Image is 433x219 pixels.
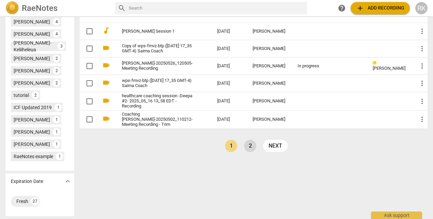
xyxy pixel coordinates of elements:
div: 2 [32,91,39,99]
div: 1 [54,104,62,111]
div: Fresh [16,198,28,205]
div: 4 [53,18,60,26]
span: more_vert [418,27,426,35]
span: Add recording [356,4,404,12]
a: healthcare coaching session -Deepa #2- 2025_05_16 13_58 EDT - Recording [122,94,193,109]
div: [PERSON_NAME] [14,31,50,37]
span: videocam [102,61,110,69]
span: audiotrack [102,27,110,35]
button: RK [415,2,428,14]
div: [PERSON_NAME] [14,18,50,25]
a: wps-fmvz-btp ([DATE] 17_35 GMT-4) Saima Coach [122,78,193,88]
a: Help [336,2,348,14]
div: [PERSON_NAME] [14,129,50,135]
span: search [118,4,126,12]
td: [DATE] [212,75,247,92]
a: Coaching [PERSON_NAME]-20250502_110212-Meeting Recording - Trim [122,112,193,127]
span: more_vert [418,115,426,123]
a: Copy of wps-fmvz-btp ([DATE] 17_35 GMT-4) Saima Coach [122,44,193,54]
h2: RaeNotes [22,3,58,13]
div: Ask support [371,212,422,219]
div: 4 [53,30,60,38]
a: [PERSON_NAME] Session 1 [122,29,193,34]
a: LogoRaeNotes [5,1,110,15]
span: videocam [102,44,110,52]
div: 2 [53,67,60,74]
td: [DATE] [212,57,247,75]
div: 27 [31,197,39,205]
div: [PERSON_NAME] [253,46,287,51]
td: [DATE] [212,40,247,57]
div: In progress [298,64,327,69]
div: 1 [53,128,60,136]
p: Expiration Date [11,178,43,185]
div: [PERSON_NAME] [253,99,287,104]
div: RaeNotes example [14,153,53,160]
div: 1 [53,116,60,123]
div: [PERSON_NAME] [253,81,287,86]
span: expand_more [64,177,72,185]
span: more_vert [418,62,426,70]
span: [PERSON_NAME] [373,66,405,71]
div: tutorial [14,92,29,99]
div: [PERSON_NAME]-Keliiheleua [14,39,55,53]
div: [PERSON_NAME] [14,67,50,74]
div: ICF Updated 2019 [14,104,52,111]
div: [PERSON_NAME] [14,80,50,86]
span: more_vert [418,45,426,53]
button: Show more [63,176,73,186]
span: Review status: in progress [373,61,379,66]
img: Logo [5,1,19,15]
span: more_vert [418,97,426,105]
div: [PERSON_NAME] [253,29,287,34]
input: Search [129,3,304,14]
div: 2 [53,55,60,62]
div: [PERSON_NAME] [14,116,50,123]
div: [PERSON_NAME] [253,117,287,122]
button: Upload [351,2,410,14]
div: 2 [53,79,60,87]
a: Page 2 [244,140,256,152]
a: next [263,140,288,152]
td: [DATE] [212,92,247,111]
a: [PERSON_NAME]-20250526_120505-Meeting Recording [122,61,193,71]
div: [PERSON_NAME] [14,141,50,148]
div: 3 [58,43,65,50]
div: 1 [56,153,63,160]
span: more_vert [418,79,426,87]
div: [PERSON_NAME] [253,64,287,69]
div: [PERSON_NAME] [14,55,50,62]
span: videocam [102,97,110,105]
span: videocam [102,79,110,87]
span: videocam [102,115,110,123]
td: [DATE] [212,110,247,129]
td: [DATE] [212,23,247,40]
span: help [338,4,346,12]
span: add [356,4,364,12]
a: Page 1 is your current page [225,140,237,152]
div: 1 [53,140,60,148]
